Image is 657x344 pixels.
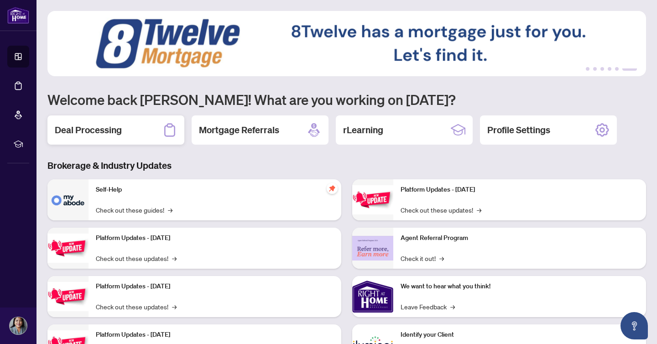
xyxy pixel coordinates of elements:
h2: rLearning [343,124,383,136]
span: → [450,302,455,312]
button: Open asap [620,312,648,339]
a: Check it out!→ [401,253,444,263]
button: 1 [586,67,589,71]
p: Platform Updates - [DATE] [96,330,334,340]
button: 5 [615,67,619,71]
a: Check out these updates!→ [96,253,177,263]
img: logo [7,7,29,24]
a: Check out these updates!→ [401,205,481,215]
h2: Deal Processing [55,124,122,136]
img: Slide 5 [47,11,646,76]
img: Platform Updates - September 16, 2025 [47,234,89,262]
span: → [477,205,481,215]
img: Platform Updates - June 23, 2025 [352,185,393,214]
img: Agent Referral Program [352,236,393,261]
p: Platform Updates - [DATE] [401,185,639,195]
span: → [172,253,177,263]
span: → [439,253,444,263]
button: 6 [622,67,637,71]
span: pushpin [327,183,338,194]
a: Check out these updates!→ [96,302,177,312]
p: Platform Updates - [DATE] [96,281,334,292]
button: 2 [593,67,597,71]
h2: Profile Settings [487,124,550,136]
p: Identify your Client [401,330,639,340]
a: Check out these guides!→ [96,205,172,215]
h2: Mortgage Referrals [199,124,279,136]
h1: Welcome back [PERSON_NAME]! What are you working on [DATE]? [47,91,646,108]
button: 4 [608,67,611,71]
p: Platform Updates - [DATE] [96,233,334,243]
a: Leave Feedback→ [401,302,455,312]
button: 3 [600,67,604,71]
img: Platform Updates - July 21, 2025 [47,282,89,311]
p: Agent Referral Program [401,233,639,243]
p: We want to hear what you think! [401,281,639,292]
h3: Brokerage & Industry Updates [47,159,646,172]
img: Self-Help [47,179,89,220]
p: Self-Help [96,185,334,195]
img: We want to hear what you think! [352,276,393,317]
span: → [168,205,172,215]
img: Profile Icon [10,317,27,334]
span: → [172,302,177,312]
